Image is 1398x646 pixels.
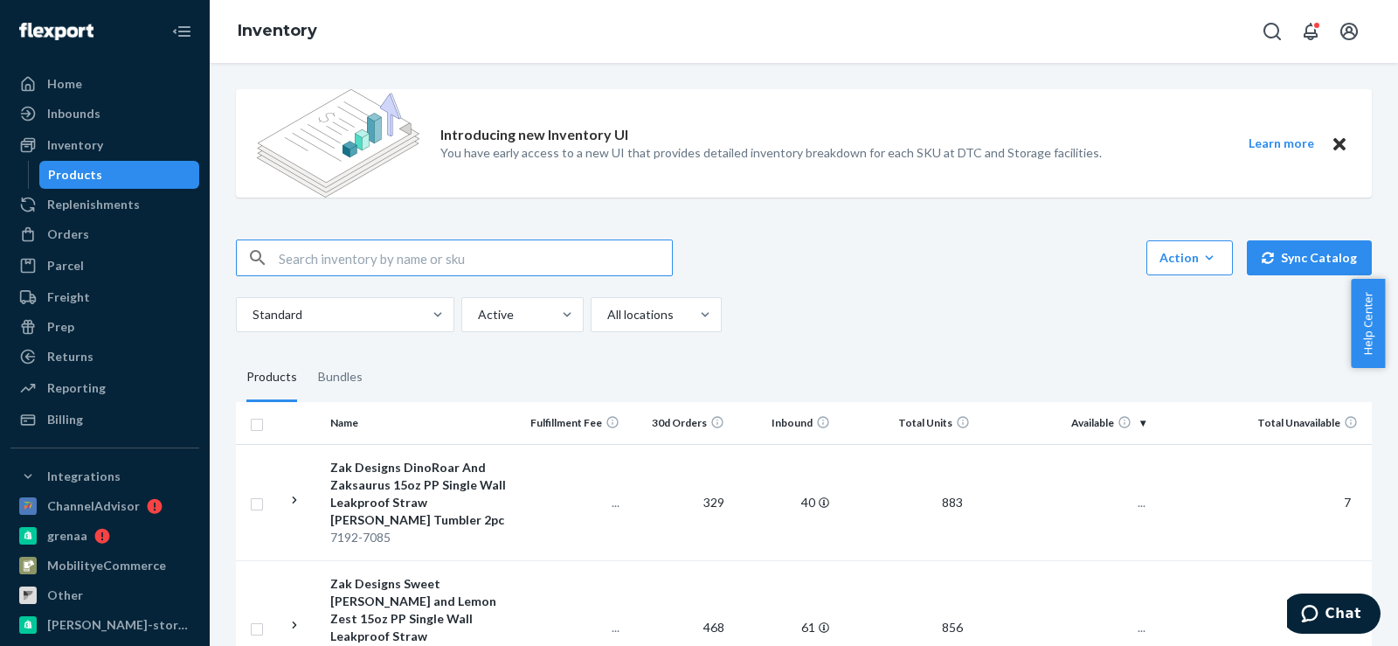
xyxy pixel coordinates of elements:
input: Active [476,306,478,323]
span: 856 [935,620,970,635]
div: Zak Designs DinoRoar And Zaksaurus 15oz PP Single Wall Leakproof Straw [PERSON_NAME] Tumbler 2pc [330,459,514,529]
button: Close [1328,133,1351,155]
div: ChannelAdvisor [47,497,140,515]
iframe: Opens a widget where you can chat to one of our agents [1287,594,1381,637]
div: Orders [47,226,89,243]
button: Open account menu [1332,14,1367,49]
a: Reporting [10,374,199,402]
div: Inventory [47,136,103,154]
input: Search inventory by name or sku [279,240,672,275]
button: Integrations [10,462,199,490]
a: Inventory [10,131,199,159]
a: Freight [10,283,199,311]
button: Help Center [1351,279,1385,368]
p: ... [984,494,1145,511]
a: MobilityeCommerce [10,552,199,580]
th: Fulfillment Fee [521,402,626,444]
a: [PERSON_NAME]-store-test [10,611,199,639]
span: 7 [1337,495,1358,510]
td: 40 [731,444,836,560]
th: 30d Orders [626,402,731,444]
div: Integrations [47,468,121,485]
input: All locations [606,306,607,323]
div: Reporting [47,379,106,397]
a: Returns [10,343,199,371]
img: new-reports-banner-icon.82668bd98b6a51aee86340f2a7b77ae3.png [257,89,419,198]
p: ... [984,619,1145,636]
div: 7192-7085 [330,529,514,546]
div: Other [47,587,83,604]
th: Total Unavailable [1152,402,1372,444]
ol: breadcrumbs [224,6,331,57]
a: ChannelAdvisor [10,492,199,520]
div: Products [246,353,297,402]
div: Home [47,75,82,93]
button: Learn more [1237,133,1325,155]
div: Bundles [318,353,363,402]
th: Name [323,402,521,444]
a: Products [39,161,200,189]
a: Home [10,70,199,98]
button: Open Search Box [1255,14,1290,49]
th: Total Units [837,402,978,444]
a: Parcel [10,252,199,280]
div: Returns [47,348,93,365]
a: Other [10,581,199,609]
span: 883 [935,495,970,510]
div: Inbounds [47,105,100,122]
button: Close Navigation [164,14,199,49]
button: Open notifications [1293,14,1328,49]
a: Orders [10,220,199,248]
div: MobilityeCommerce [47,557,166,574]
p: Introducing new Inventory UI [440,125,628,145]
div: Replenishments [47,196,140,213]
td: 329 [626,444,731,560]
p: ... [528,494,619,511]
div: Parcel [47,257,84,274]
p: ... [528,619,619,636]
a: Replenishments [10,191,199,219]
button: Sync Catalog [1247,240,1372,275]
a: Inbounds [10,100,199,128]
a: Prep [10,313,199,341]
th: Inbound [731,402,836,444]
div: Prep [47,318,74,336]
input: Standard [251,306,253,323]
a: grenaa [10,522,199,550]
div: Action [1159,249,1220,267]
a: Inventory [238,21,317,40]
div: Billing [47,411,83,428]
th: Available [977,402,1152,444]
p: You have early access to a new UI that provides detailed inventory breakdown for each SKU at DTC ... [440,144,1102,162]
div: grenaa [47,527,87,545]
img: Flexport logo [19,23,93,40]
a: Billing [10,406,199,434]
div: Products [48,166,102,184]
div: Freight [47,288,90,306]
button: Action [1146,240,1233,275]
div: [PERSON_NAME]-store-test [47,616,194,634]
